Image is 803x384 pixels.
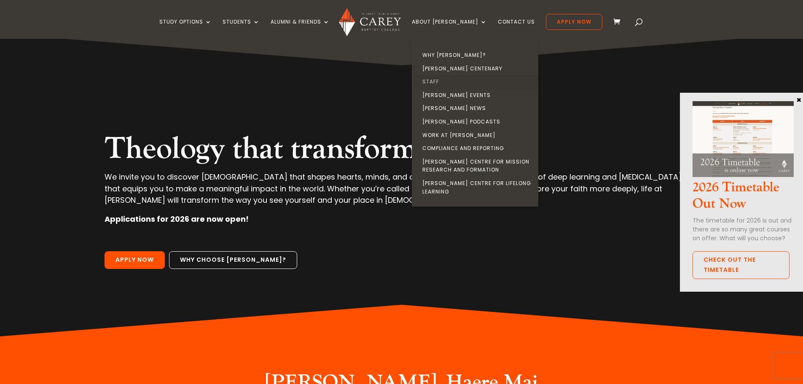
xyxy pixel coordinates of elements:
[271,19,330,39] a: Alumni & Friends
[693,216,794,243] p: The timetable for 2026 is out and there are so many great courses on offer. What will you choose?
[414,115,540,129] a: [PERSON_NAME] Podcasts
[693,101,794,177] img: 2026 Timetable
[223,19,260,39] a: Students
[414,129,540,142] a: Work at [PERSON_NAME]
[414,155,540,177] a: [PERSON_NAME] Centre for Mission Research and Formation
[414,102,540,115] a: [PERSON_NAME] News
[412,19,487,39] a: About [PERSON_NAME]
[414,48,540,62] a: Why [PERSON_NAME]?
[105,251,165,269] a: Apply Now
[105,131,698,171] h2: Theology that transforms
[105,171,698,213] p: We invite you to discover [DEMOGRAPHIC_DATA] that shapes hearts, minds, and communities and begin...
[414,89,540,102] a: [PERSON_NAME] Events
[169,251,297,269] a: Why choose [PERSON_NAME]?
[693,170,794,180] a: 2026 Timetable
[414,62,540,75] a: [PERSON_NAME] Centenary
[105,214,249,224] strong: Applications for 2026 are now open!
[159,19,212,39] a: Study Options
[498,19,535,39] a: Contact Us
[414,177,540,198] a: [PERSON_NAME] Centre for Lifelong Learning
[414,75,540,89] a: Staff
[339,8,401,36] img: Carey Baptist College
[693,251,790,279] a: Check out the Timetable
[414,142,540,155] a: Compliance and Reporting
[693,180,794,216] h3: 2026 Timetable Out Now
[546,14,602,30] a: Apply Now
